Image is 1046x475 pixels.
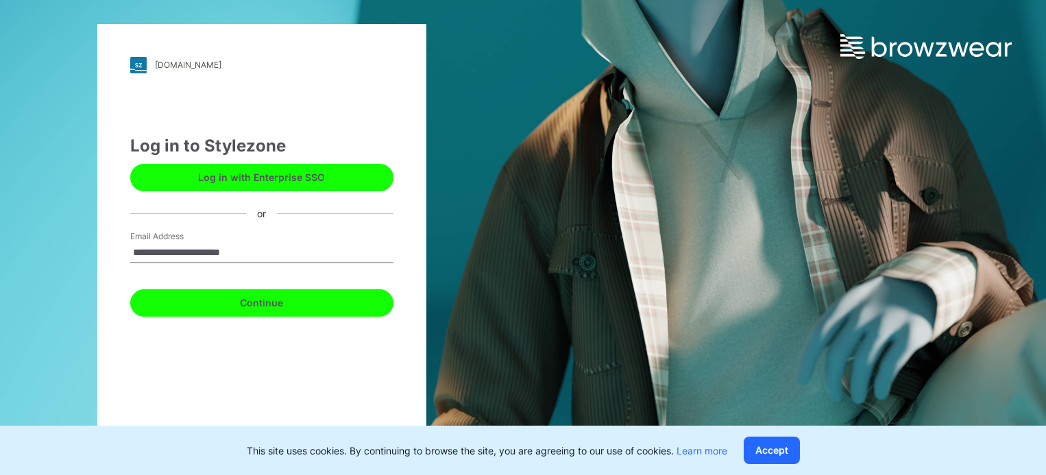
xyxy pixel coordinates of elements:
[155,60,221,70] div: [DOMAIN_NAME]
[130,289,393,317] button: Continue
[247,443,727,458] p: This site uses cookies. By continuing to browse the site, you are agreeing to our use of cookies.
[130,134,393,158] div: Log in to Stylezone
[677,445,727,456] a: Learn more
[744,437,800,464] button: Accept
[130,57,393,73] a: [DOMAIN_NAME]
[130,230,226,243] label: Email Address
[130,164,393,191] button: Log in with Enterprise SSO
[840,34,1012,59] img: browzwear-logo.e42bd6dac1945053ebaf764b6aa21510.svg
[246,206,277,221] div: or
[130,57,147,73] img: stylezone-logo.562084cfcfab977791bfbf7441f1a819.svg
